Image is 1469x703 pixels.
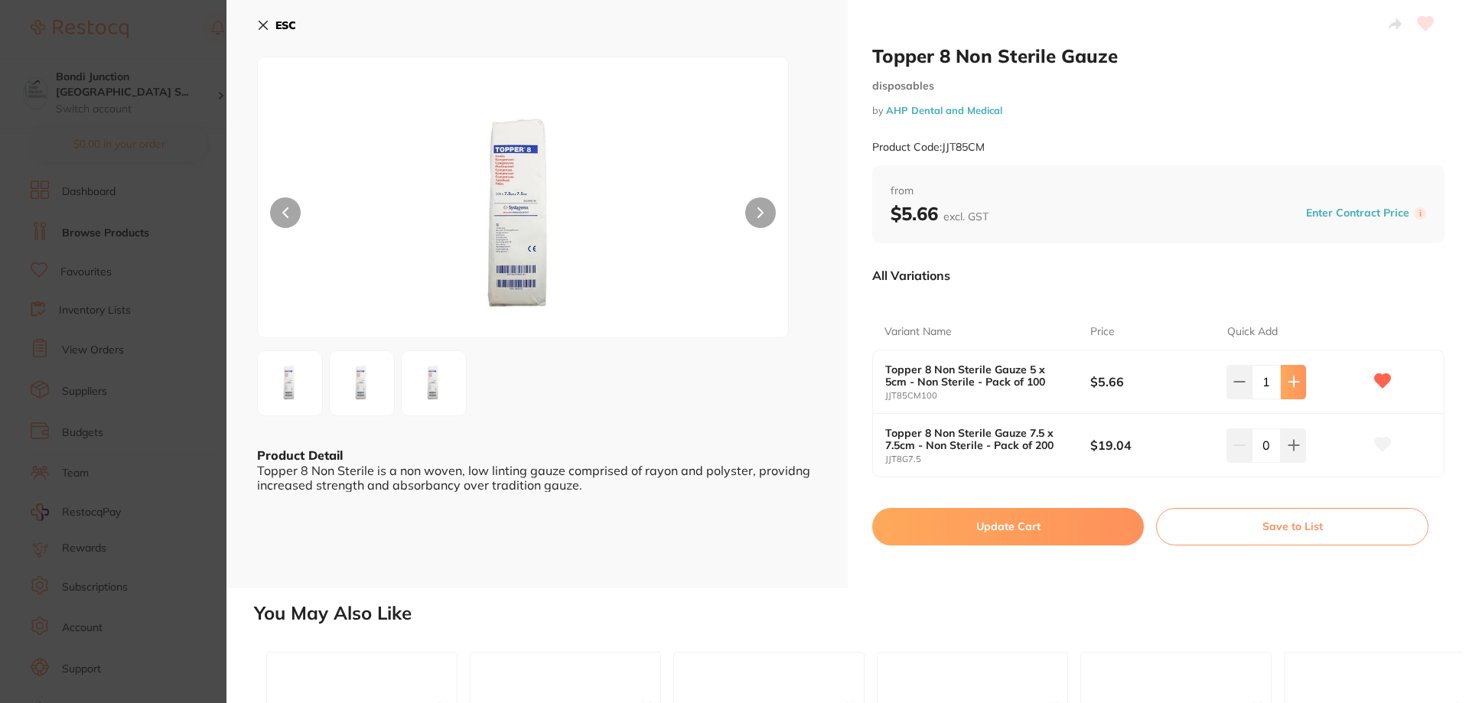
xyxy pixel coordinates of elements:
button: ESC [257,12,296,38]
b: Topper 8 Non Sterile Gauze 7.5 x 7.5cm - Non Sterile - Pack of 200 [885,427,1070,451]
h2: You May Also Like [254,603,1463,624]
small: by [872,105,1445,116]
small: disposables [872,80,1445,93]
p: Price [1090,324,1115,340]
div: Topper 8 Non Sterile is a non woven, low linting gauze comprised of rayon and polyster, providng ... [257,464,817,492]
p: Variant Name [884,324,952,340]
button: Enter Contract Price [1301,206,1414,220]
a: AHP Dental and Medical [886,104,1002,116]
b: Topper 8 Non Sterile Gauze 5 x 5cm - Non Sterile - Pack of 100 [885,363,1070,388]
p: All Variations [872,268,950,283]
b: Product Detail [257,448,343,463]
small: Product Code: JJT85CM [872,141,985,154]
span: excl. GST [943,210,989,223]
span: from [891,184,1426,199]
img: NDc [262,356,318,411]
b: ESC [275,18,296,32]
b: $19.04 [1090,437,1213,454]
button: Update Cart [872,508,1144,545]
label: i [1414,207,1426,220]
b: $5.66 [1090,373,1213,390]
img: NDk [406,356,461,411]
button: Save to List [1156,508,1428,545]
img: NDg [334,356,389,411]
img: NDc [364,96,682,337]
small: JJT85CM100 [885,391,1090,401]
p: Quick Add [1227,324,1278,340]
b: $5.66 [891,202,989,225]
h2: Topper 8 Non Sterile Gauze [872,44,1445,67]
small: JJT8G7.5 [885,454,1090,464]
